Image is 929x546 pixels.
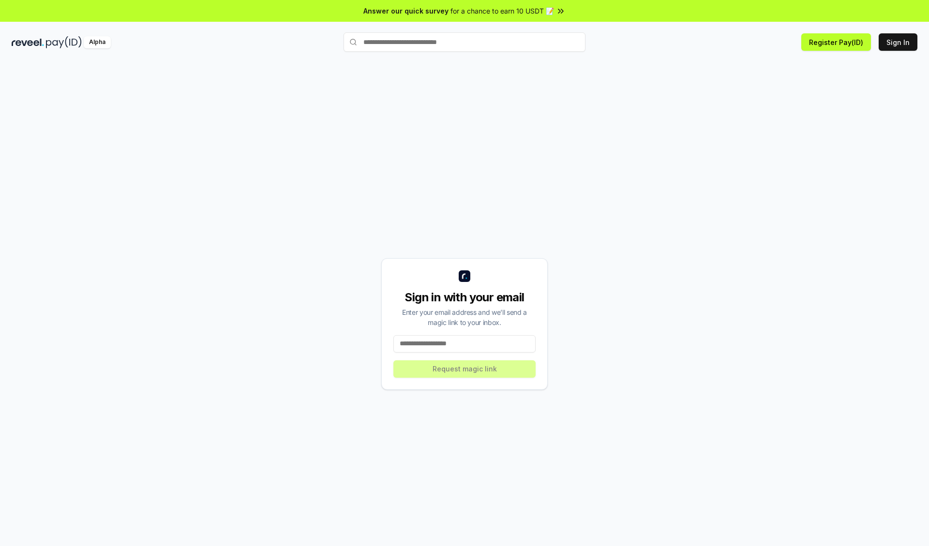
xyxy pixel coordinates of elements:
img: logo_small [459,270,470,282]
div: Sign in with your email [393,290,536,305]
span: for a chance to earn 10 USDT 📝 [450,6,554,16]
span: Answer our quick survey [363,6,449,16]
img: reveel_dark [12,36,44,48]
button: Register Pay(ID) [801,33,871,51]
div: Alpha [84,36,111,48]
button: Sign In [879,33,917,51]
img: pay_id [46,36,82,48]
div: Enter your email address and we’ll send a magic link to your inbox. [393,307,536,327]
